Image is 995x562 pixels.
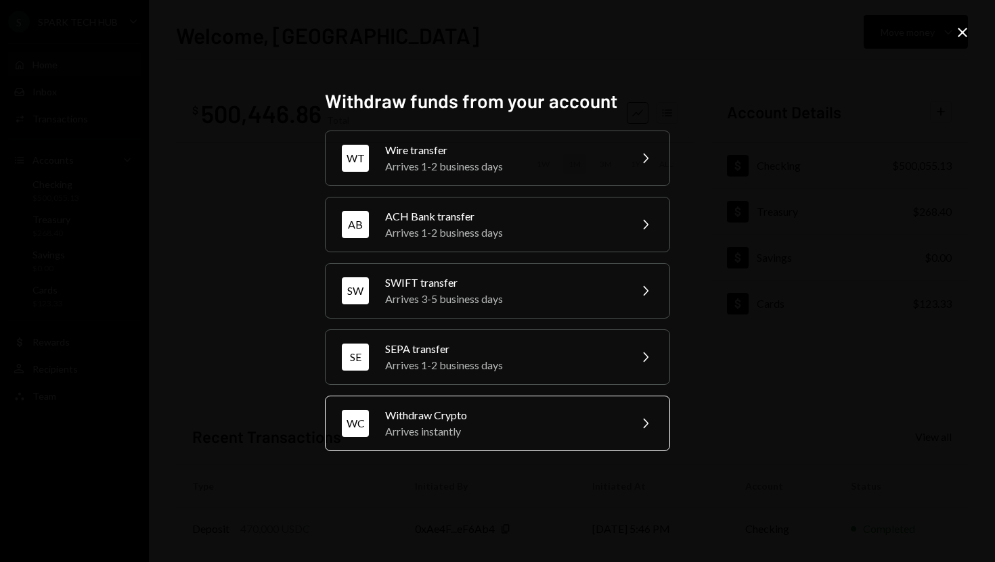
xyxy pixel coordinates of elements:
div: Arrives 1-2 business days [385,357,621,373]
button: SESEPA transferArrives 1-2 business days [325,329,670,385]
div: Arrives 1-2 business days [385,158,621,174]
button: WCWithdraw CryptoArrives instantly [325,396,670,451]
div: SE [342,344,369,371]
div: WT [342,145,369,172]
div: SEPA transfer [385,341,621,357]
div: WC [342,410,369,437]
button: SWSWIFT transferArrives 3-5 business days [325,263,670,319]
div: Wire transfer [385,142,621,158]
button: WTWire transferArrives 1-2 business days [325,131,670,186]
div: Arrives 3-5 business days [385,291,621,307]
div: ACH Bank transfer [385,208,621,225]
div: Withdraw Crypto [385,407,621,423]
div: SW [342,277,369,304]
div: Arrives 1-2 business days [385,225,621,241]
h2: Withdraw funds from your account [325,88,670,114]
button: ABACH Bank transferArrives 1-2 business days [325,197,670,252]
div: SWIFT transfer [385,275,621,291]
div: Arrives instantly [385,423,621,440]
div: AB [342,211,369,238]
